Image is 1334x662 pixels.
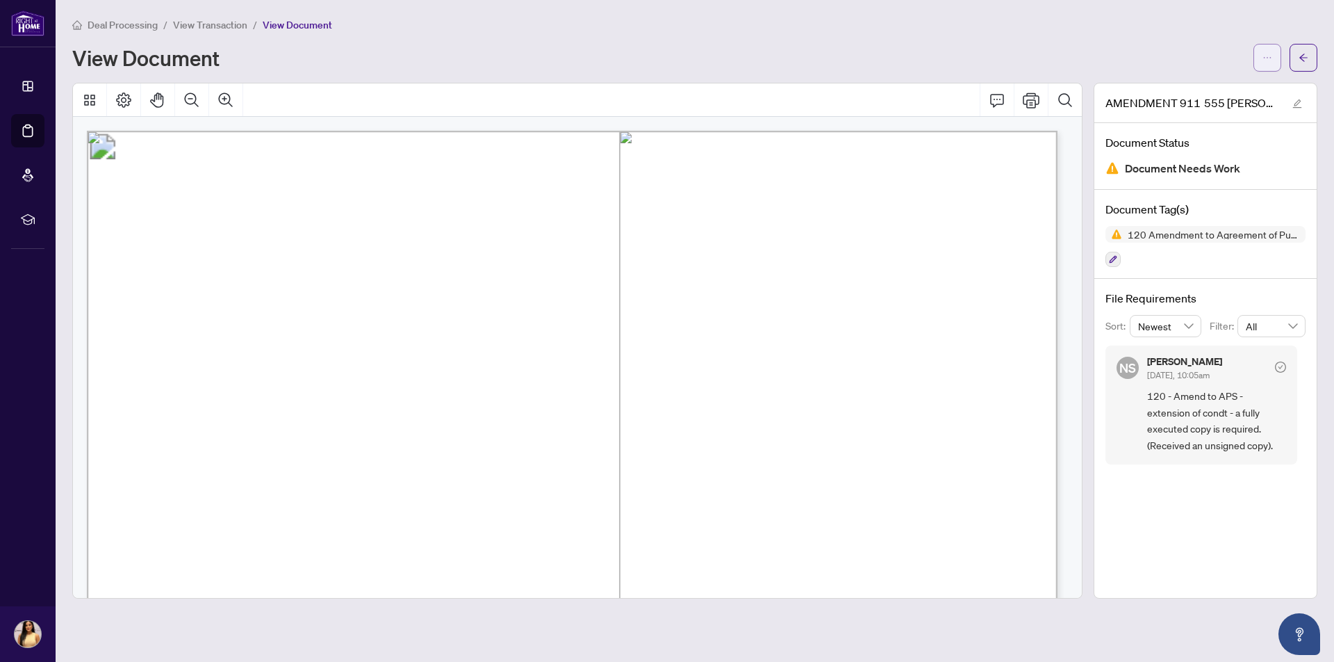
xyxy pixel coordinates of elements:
img: Profile Icon [15,621,41,647]
img: logo [11,10,44,36]
span: Document Needs Work [1125,159,1240,178]
img: Document Status [1105,161,1119,175]
span: View Transaction [173,19,247,31]
p: Sort: [1105,318,1130,334]
h5: [PERSON_NAME] [1147,357,1222,366]
span: Deal Processing [88,19,158,31]
button: Open asap [1278,613,1320,655]
p: Filter: [1210,318,1237,334]
span: [DATE], 10:05am [1147,370,1210,380]
span: Newest [1138,316,1194,337]
span: ellipsis [1262,53,1272,63]
h1: View Document [72,47,220,69]
h4: File Requirements [1105,290,1306,307]
span: check-circle [1275,362,1286,373]
span: home [72,20,82,30]
h4: Document Tag(s) [1105,201,1306,218]
h4: Document Status [1105,134,1306,151]
img: Status Icon [1105,226,1122,243]
span: View Document [263,19,332,31]
li: / [253,17,257,33]
span: 120 Amendment to Agreement of Purchase and Sale [1122,229,1306,239]
li: / [163,17,167,33]
span: NS [1119,358,1136,378]
span: All [1246,316,1297,337]
span: 120 - Amend to APS - extension of condt - a fully executed copy is required. (Received an unsigne... [1147,388,1286,453]
span: AMENDMENT 911 555 [PERSON_NAME].pdf [1105,95,1279,111]
span: arrow-left [1299,53,1308,63]
span: edit [1292,99,1302,108]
